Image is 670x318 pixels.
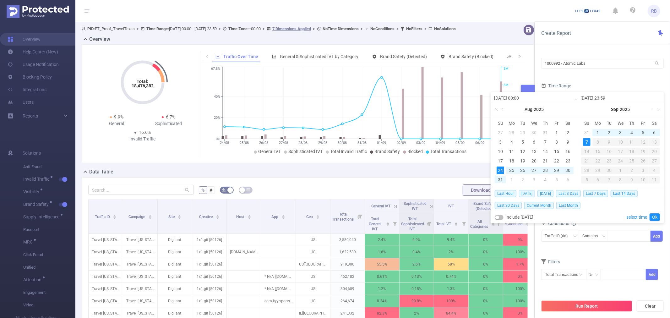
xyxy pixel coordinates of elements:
td: September 5, 2025 [637,128,649,137]
a: Usage Notification [8,58,59,71]
div: 7 [583,138,591,146]
div: 17 [615,148,626,155]
td: October 7, 2025 [604,175,615,184]
th: Mon [592,118,604,128]
div: 28 [581,167,592,174]
div: 31 [583,129,591,136]
td: August 5, 2025 [517,137,529,147]
div: 2 [606,129,613,136]
tspan: 05/09 [455,141,465,145]
div: 13 [649,138,660,146]
i: icon: right [518,54,521,58]
div: 7 [542,138,549,146]
div: 29 [519,129,527,136]
span: MRC [23,240,35,244]
span: Invalid Traffic [23,177,52,181]
div: 1 [553,129,560,136]
td: September 2, 2025 [604,128,615,137]
div: Sophisticated [143,120,194,127]
tspan: 04/09 [436,141,445,145]
tspan: 24/08 [220,141,229,145]
td: August 27, 2025 [529,166,540,175]
span: 6.7% [166,114,176,119]
td: September 22, 2025 [592,156,604,166]
td: August 31, 2025 [581,128,592,137]
td: September 16, 2025 [604,147,615,156]
span: Brand Safety (Detected) [380,54,427,59]
td: August 2, 2025 [562,128,574,137]
td: September 20, 2025 [649,147,660,156]
td: September 12, 2025 [637,137,649,147]
input: End date [580,94,661,102]
span: > [359,26,365,31]
button: Add [651,231,663,242]
div: 10 [615,138,626,146]
span: > [217,26,223,31]
div: 12 [519,148,527,155]
span: Traffic Over Time [223,54,258,59]
td: August 12, 2025 [517,147,529,156]
div: 30 [564,167,572,174]
span: Th [540,120,551,126]
span: Time Range [541,83,571,88]
div: 8 [553,138,560,146]
div: 19 [519,157,527,165]
th: Sat [649,118,660,128]
div: 29 [553,167,560,174]
td: August 4, 2025 [506,137,517,147]
th: Sun [495,118,506,128]
div: 16 [564,148,572,155]
td: October 3, 2025 [637,166,649,175]
td: September 27, 2025 [649,156,660,166]
tspan: 20% [214,116,220,120]
tspan: 26/08 [259,141,268,145]
tspan: 31/08 [357,141,367,145]
button: Add [646,269,658,280]
i: icon: down [602,234,606,239]
th: Wed [615,118,626,128]
td: August 24, 2025 [495,166,506,175]
td: September 7, 2025 [581,137,592,147]
th: Fri [637,118,649,128]
td: September 8, 2025 [592,137,604,147]
span: Total Invalid Traffic [330,149,367,154]
th: Fri [551,118,562,128]
a: Help Center (New) [8,46,58,58]
i: icon: down [573,234,577,239]
td: October 6, 2025 [592,175,604,184]
td: September 21, 2025 [581,156,592,166]
tspan: 0% [216,137,220,141]
td: August 16, 2025 [562,147,574,156]
td: September 4, 2025 [626,128,637,137]
td: August 14, 2025 [540,147,551,156]
td: September 26, 2025 [637,156,649,166]
div: 28 [508,129,515,136]
span: Brand Safety [23,202,51,206]
td: August 28, 2025 [540,166,551,175]
span: Passport [23,223,75,236]
td: August 19, 2025 [517,156,529,166]
div: 10 [497,148,504,155]
td: September 15, 2025 [592,147,604,156]
td: September 25, 2025 [626,156,637,166]
div: 23 [564,157,572,165]
b: Time Range: [146,26,169,31]
div: 1 [594,129,602,136]
a: Ok [650,213,660,221]
div: Invalid Traffic [117,136,169,142]
div: 4 [649,167,660,174]
u: 7 Dimensions Applied [272,26,311,31]
td: August 31, 2025 [495,175,506,184]
td: August 10, 2025 [495,147,506,156]
td: August 29, 2025 [551,166,562,175]
span: Anti-Fraud [23,161,75,173]
tspan: 18,476,382 [132,83,154,88]
div: 3 [530,176,538,184]
td: August 7, 2025 [540,137,551,147]
span: Engagement [23,286,75,299]
tspan: 01/09 [377,141,386,145]
span: Su [495,120,506,126]
div: 29 [592,167,604,174]
button: Download PDF [463,184,508,196]
div: 25 [626,157,637,165]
